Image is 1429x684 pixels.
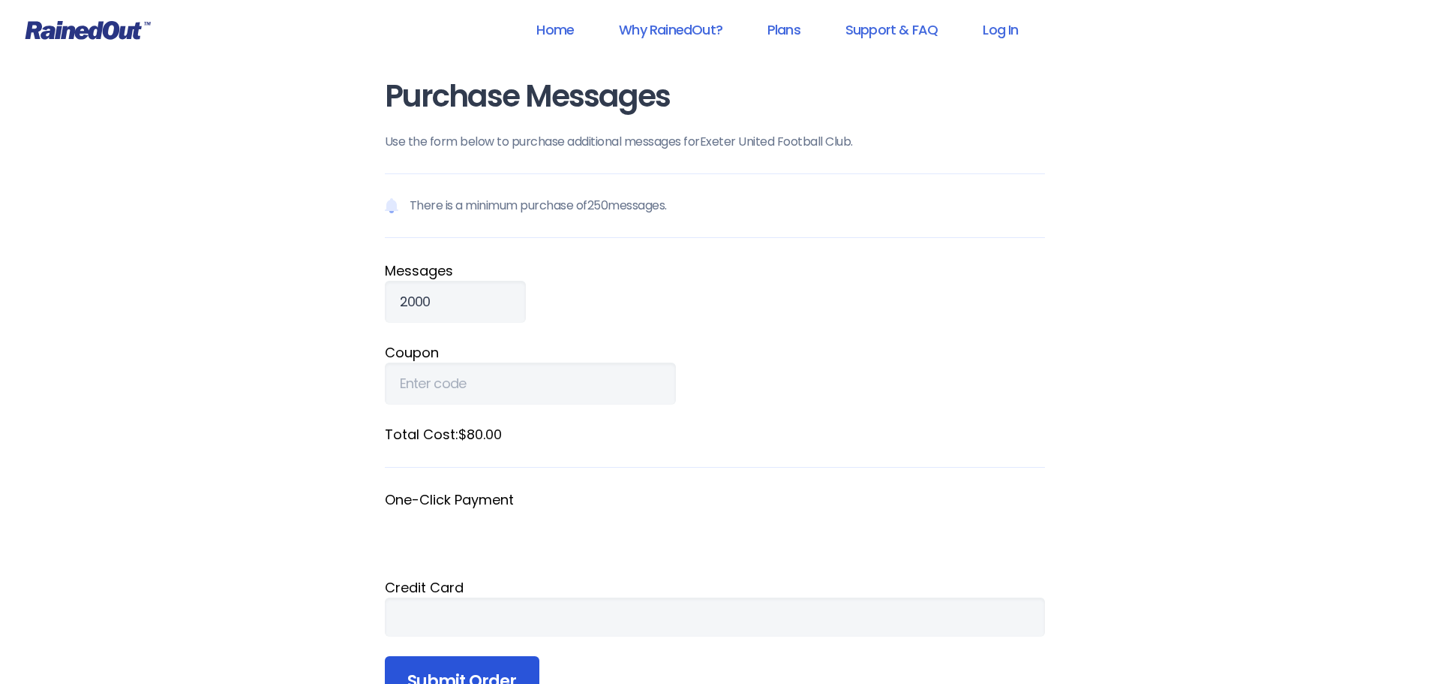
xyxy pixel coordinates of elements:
[385,173,1045,238] p: There is a minimum purchase of 250 messages.
[385,133,1045,151] p: Use the form below to purchase additional messages for Exeter United Football Club .
[385,197,398,215] img: Notification icon
[385,424,1045,444] label: Total Cost: $80.00
[748,13,820,47] a: Plans
[385,510,1045,558] iframe: Secure payment button frame
[385,490,1045,558] fieldset: One-Click Payment
[385,363,676,405] input: Enter code
[826,13,957,47] a: Support & FAQ
[385,261,1045,281] label: Message s
[400,609,1030,625] iframe: Secure card payment input frame
[963,13,1037,47] a: Log In
[385,577,1045,598] div: Credit Card
[385,80,1045,113] h1: Purchase Messages
[385,342,1045,363] label: Coupon
[517,13,593,47] a: Home
[385,281,526,323] input: Qty
[599,13,742,47] a: Why RainedOut?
